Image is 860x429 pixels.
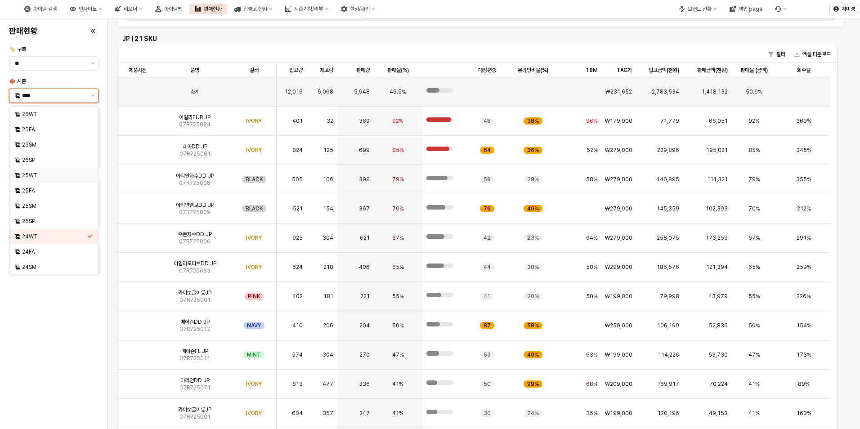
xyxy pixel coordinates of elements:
span: 181 [323,293,333,300]
span: 96% [586,117,598,125]
div: 26SP [22,156,87,164]
span: 32 [327,117,333,125]
span: 07R725071 [179,384,211,391]
span: 41% [748,410,760,417]
span: 1,418,132 [702,88,728,95]
span: 63% [586,351,598,358]
span: 624 [292,264,303,271]
span: 304 [322,234,333,241]
span: 125 [323,147,333,154]
span: 195,021 [706,147,728,154]
span: 64 [484,147,491,154]
span: ₩299,000 [605,264,632,271]
span: 813 [292,380,303,388]
span: 336 [359,380,370,388]
span: IVORY [246,264,262,271]
div: 26SM [22,141,87,148]
span: 85% [392,147,404,154]
span: 55% [392,293,404,300]
span: 65% [392,264,404,271]
span: 53 [484,351,491,358]
span: 30% [527,264,539,271]
div: 26FA [22,126,87,133]
span: 50% [586,293,598,300]
div: 아이템맵 [150,4,188,14]
span: 64% [586,234,598,241]
span: 221 [360,293,370,300]
span: 07R725001 [179,413,211,420]
span: 아리안자수DD JP [176,172,214,179]
h4: 판매현황 [9,27,38,36]
div: 인사이트 [79,6,97,12]
span: 48 [484,117,491,125]
span: 58% [527,322,539,329]
span: 92% [748,117,760,125]
div: 시즌기획/리뷰 [294,6,323,12]
span: 42 [484,234,491,241]
p: 지미경 [842,5,855,13]
span: 52% [587,147,598,154]
span: 43,979 [708,293,728,300]
span: 메이슨FL JP [181,348,208,355]
span: 판매량 [356,67,370,74]
button: 제안 사항 표시 [87,89,98,103]
span: 07R725084 [179,121,211,128]
span: 369% [796,117,811,125]
span: 아일라모티브DD JP [174,260,216,267]
span: 07R725008 [179,179,211,187]
span: 50 [484,380,491,388]
span: 92% [392,117,403,125]
span: 355% [796,176,811,183]
span: 114,226 [658,351,679,358]
span: 145,359 [657,205,679,212]
span: ₩279,000 [605,205,632,212]
span: ₩199,000 [605,410,632,417]
span: 521 [293,205,303,212]
span: 99% [527,380,539,388]
span: MINT [247,351,261,358]
span: 07R725012 [179,326,210,333]
span: 477 [322,380,333,388]
span: 우든자수DD JP [178,231,212,238]
div: 영업 page [739,6,762,12]
span: 68% [586,380,598,388]
span: 41 [484,293,490,300]
span: 120,196 [658,410,679,417]
span: 49.5% [390,88,406,95]
span: 41% [748,380,760,388]
span: 212% [797,205,811,212]
span: 53,730 [708,351,728,358]
button: 엑셀 다운로드 [791,49,834,60]
span: 304 [322,351,333,358]
span: ₩279,000 [605,234,632,241]
span: 258,075 [657,234,679,241]
span: 229,896 [657,147,679,154]
span: 89% [798,380,810,388]
span: PINK [248,293,260,300]
main: App Frame [108,18,860,429]
div: 영업 page [724,4,768,14]
span: 410 [292,322,303,329]
span: 574 [292,351,303,358]
div: 설정/관리 [350,6,370,12]
span: 35% [586,410,598,417]
span: 2,783,534 [652,88,679,95]
span: 66,051 [709,117,728,125]
span: 38% [527,117,539,125]
span: BLACK [246,205,263,212]
span: 🏷️ 구분 [9,46,26,52]
span: 입고금액(천원) [649,67,679,74]
span: 399 [359,176,370,183]
span: 65% [748,264,760,271]
div: 설정/관리 [336,4,381,14]
span: 154% [797,322,811,329]
span: 402 [292,293,303,300]
span: 247 [359,410,370,417]
span: 824 [292,147,303,154]
span: 아리안엠보DD JP [176,201,214,209]
span: 106 [323,176,333,183]
span: 111,321 [707,176,728,183]
span: 품명 [190,67,199,74]
span: 699 [359,147,370,154]
h6: JP | 21 SKU [122,35,832,43]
